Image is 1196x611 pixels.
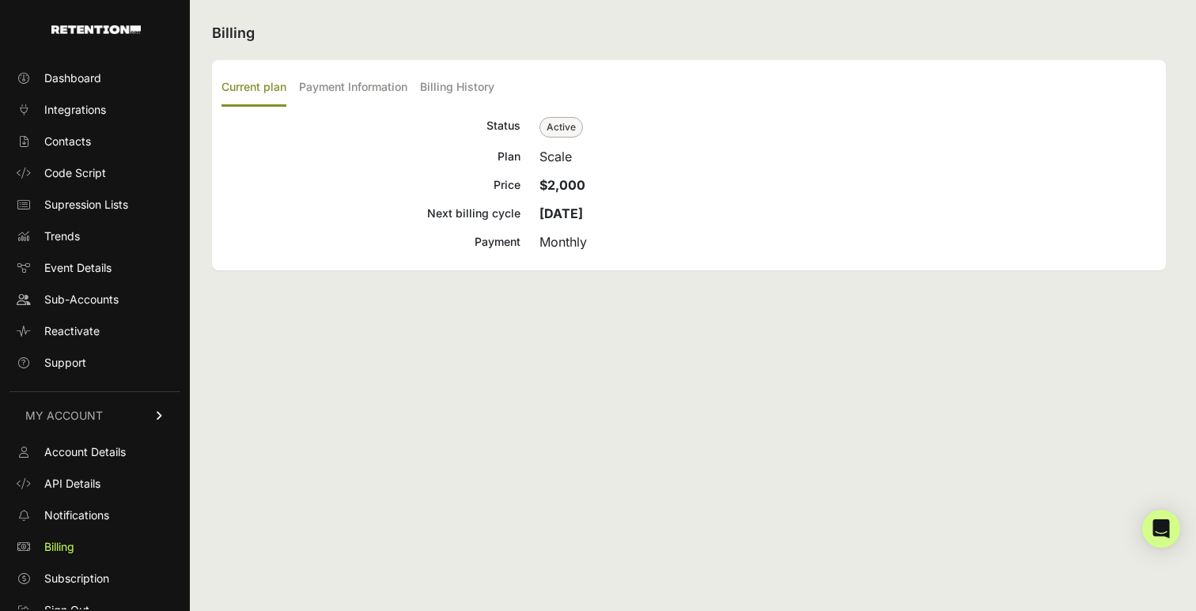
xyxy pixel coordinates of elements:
[44,292,119,307] span: Sub-Accounts
[221,175,520,194] div: Price
[44,228,80,244] span: Trends
[9,129,180,154] a: Contacts
[9,566,180,591] a: Subscription
[539,177,585,193] strong: $2,000
[25,408,103,424] span: MY ACCOUNT
[44,476,100,492] span: API Details
[9,471,180,496] a: API Details
[44,102,106,118] span: Integrations
[212,22,1166,44] h2: Billing
[44,134,91,149] span: Contacts
[44,444,126,460] span: Account Details
[420,70,494,107] label: Billing History
[44,260,112,276] span: Event Details
[44,571,109,586] span: Subscription
[44,197,128,213] span: Supression Lists
[9,192,180,217] a: Supression Lists
[9,160,180,186] a: Code Script
[539,232,1156,251] div: Monthly
[539,206,583,221] strong: [DATE]
[9,391,180,439] a: MY ACCOUNT
[221,70,286,107] label: Current plan
[1142,510,1180,548] div: Open Intercom Messenger
[44,507,109,523] span: Notifications
[9,287,180,312] a: Sub-Accounts
[9,224,180,249] a: Trends
[299,70,407,107] label: Payment Information
[9,439,180,465] a: Account Details
[221,147,520,166] div: Plan
[9,319,180,344] a: Reactivate
[221,116,520,138] div: Status
[44,539,74,555] span: Billing
[51,25,141,34] img: Retention.com
[539,147,1156,166] div: Scale
[221,232,520,251] div: Payment
[9,66,180,91] a: Dashboard
[9,503,180,528] a: Notifications
[9,534,180,560] a: Billing
[9,350,180,375] a: Support
[44,355,86,371] span: Support
[44,70,101,86] span: Dashboard
[44,165,106,181] span: Code Script
[9,97,180,123] a: Integrations
[539,117,583,138] span: Active
[44,323,100,339] span: Reactivate
[221,204,520,223] div: Next billing cycle
[9,255,180,281] a: Event Details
